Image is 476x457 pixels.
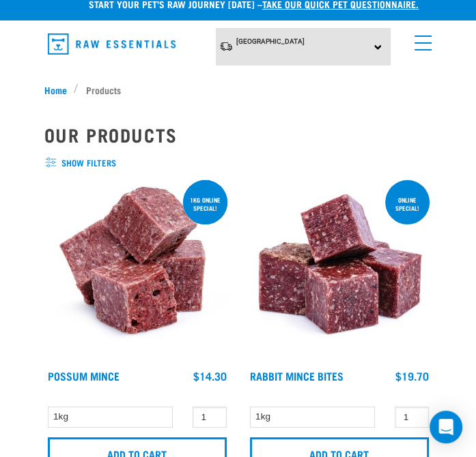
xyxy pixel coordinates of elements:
img: Raw Essentials Logo [48,33,176,55]
div: $14.30 [193,370,227,382]
div: $19.70 [395,370,429,382]
span: show filters [44,156,432,170]
a: take our quick pet questionnaire. [262,1,419,6]
img: van-moving.png [219,41,233,52]
img: Whole Minced Rabbit Cubes 01 [247,177,432,363]
h2: Our Products [44,124,432,145]
span: [GEOGRAPHIC_DATA] [236,38,305,45]
nav: breadcrumbs [44,83,432,97]
a: Home [44,83,74,97]
div: Open Intercom Messenger [430,411,462,443]
img: 1102 Possum Mince 01 [44,177,230,363]
span: Home [44,83,67,97]
a: Rabbit Mince Bites [250,372,344,379]
a: Possum Mince [48,372,120,379]
input: 1 [395,407,429,428]
input: 1 [193,407,227,428]
a: menu [408,27,432,52]
div: ONLINE SPECIAL! [385,190,430,218]
div: 1kg online special! [183,190,227,218]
